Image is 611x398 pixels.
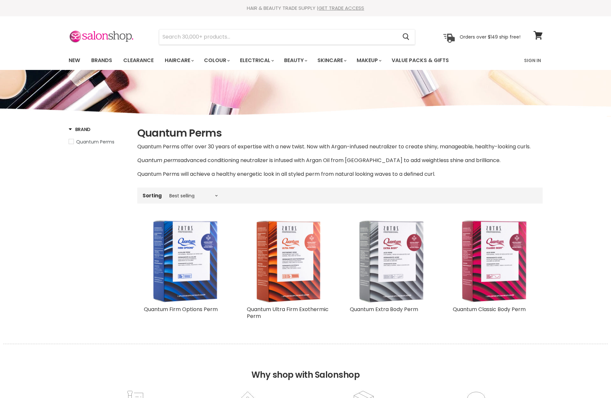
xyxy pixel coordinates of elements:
[86,54,117,67] a: Brands
[144,306,218,313] a: Quantum Firm Options Perm
[235,54,278,67] a: Electrical
[3,344,608,390] h2: Why shop with Salonshop
[350,306,418,313] a: Quantum Extra Body Perm
[159,29,415,45] form: Product
[137,157,180,164] em: Quantum perms
[279,54,311,67] a: Beauty
[137,142,543,151] p: Quantum Perms offer over 30 years of expertise with a new twist. Now with Argan-infused neutraliz...
[69,126,91,133] h3: Brand
[398,29,415,44] button: Search
[350,219,433,303] img: Quantum Extra Body Perm
[352,54,385,67] a: Makeup
[180,157,501,164] span: advanced conditioning neutralizer is infused with Argan Oil from [GEOGRAPHIC_DATA] to add weightl...
[60,5,551,11] div: HAIR & BEAUTY TRADE SUPPLY |
[578,367,604,391] iframe: Gorgias live chat messenger
[144,219,227,303] img: Quantum Firm Options Perm
[460,34,520,40] p: Orders over $149 ship free!
[159,29,398,44] input: Search
[69,138,129,145] a: Quantum Perms
[387,54,454,67] a: Value Packs & Gifts
[313,54,350,67] a: Skincare
[318,5,364,11] a: GET TRADE ACCESS
[76,139,114,145] span: Quantum Perms
[118,54,159,67] a: Clearance
[453,306,526,313] a: Quantum Classic Body Perm
[247,219,330,303] img: Quantum Ultra Firm Exothermic Perm
[247,306,329,320] a: Quantum Ultra Firm Exothermic Perm
[143,193,162,198] label: Sorting
[60,51,551,70] nav: Main
[199,54,234,67] a: Colour
[64,54,85,67] a: New
[64,51,487,70] ul: Main menu
[137,170,543,178] p: Quantum Perms will achieve a healthy energetic look in all styled perm from natural looking waves...
[160,54,198,67] a: Haircare
[137,126,543,140] h1: Quantum Perms
[520,54,545,67] a: Sign In
[453,219,536,303] img: Quantum Classic Body Perm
